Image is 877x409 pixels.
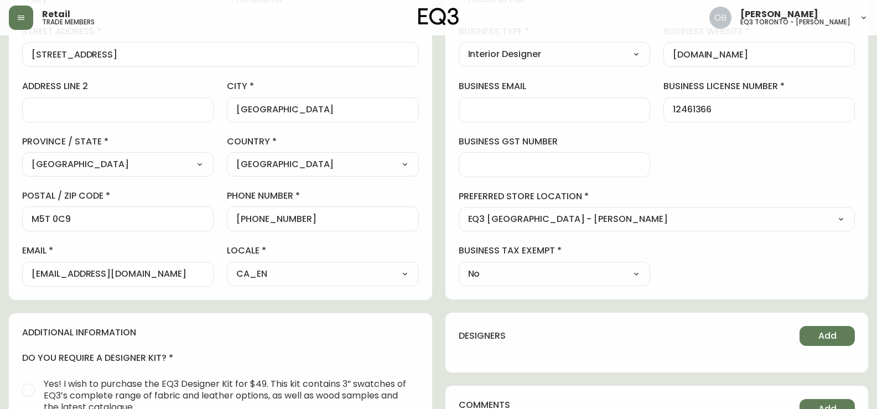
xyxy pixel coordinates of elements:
label: business tax exempt [459,245,650,257]
h4: designers [459,330,506,342]
label: business email [459,80,650,92]
h4: additional information [22,327,419,339]
h5: trade members [42,19,95,25]
label: preferred store location [459,190,855,203]
img: 8e0065c524da89c5c924d5ed86cfe468 [709,7,731,29]
label: phone number [227,190,418,202]
input: https://www.designshop.com [673,49,845,60]
span: Retail [42,10,70,19]
label: city [227,80,418,92]
label: province / state [22,136,214,148]
span: [PERSON_NAME] [740,10,818,19]
label: postal / zip code [22,190,214,202]
label: country [227,136,418,148]
h5: eq3 toronto - [PERSON_NAME] [740,19,850,25]
label: business gst number [459,136,650,148]
h4: do you require a designer kit? [22,352,419,364]
button: Add [800,326,855,346]
label: email [22,245,214,257]
label: business license number [663,80,855,92]
img: logo [418,8,459,25]
label: address line 2 [22,80,214,92]
label: locale [227,245,418,257]
span: Add [818,330,837,342]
